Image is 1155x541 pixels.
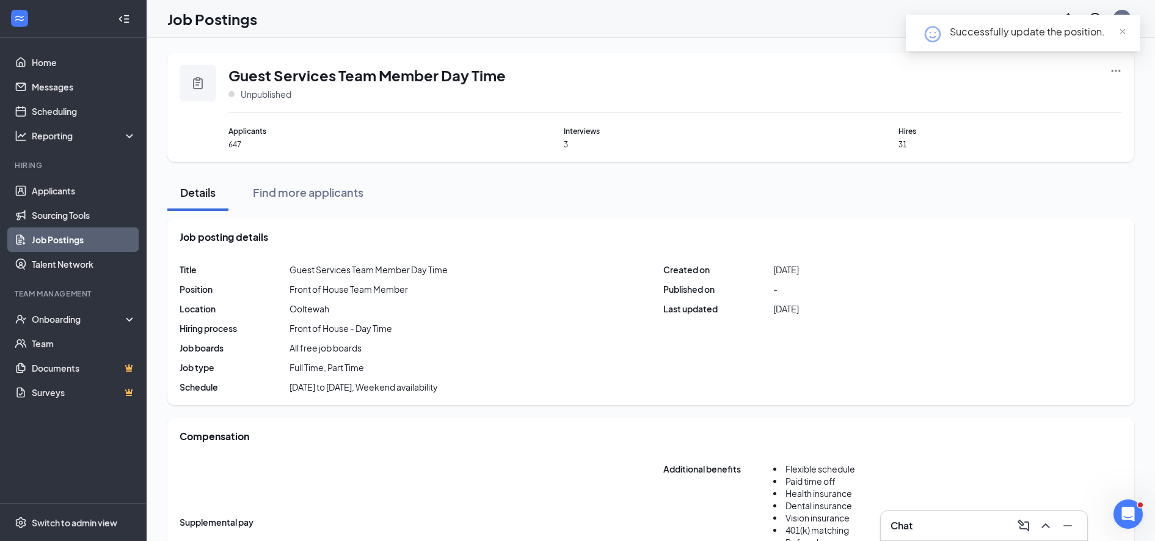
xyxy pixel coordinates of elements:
[15,289,134,299] div: Team Management
[241,88,291,100] span: Unpublished
[32,227,136,252] a: Job Postings
[290,381,438,393] span: [DATE] to [DATE], Weekend availability
[1038,518,1053,533] svg: ChevronUp
[15,517,27,529] svg: Settings
[180,303,290,315] span: Location
[663,303,773,315] span: Last updated
[253,185,363,200] div: Find more applicants
[773,303,799,315] span: [DATE]
[1110,65,1122,77] svg: Ellipses
[785,488,852,499] span: Health insurance
[32,517,117,529] div: Switch to admin view
[32,75,136,99] a: Messages
[923,24,942,44] svg: HappyFace
[1016,518,1031,533] svg: ComposeMessage
[773,283,778,295] span: -
[180,322,290,334] span: Hiring process
[32,203,136,227] a: Sourcing Tools
[663,283,773,295] span: Published on
[1088,12,1102,26] svg: QuestionInfo
[950,24,1126,39] div: Successfully update the position.
[180,430,249,443] span: Compensation
[290,342,362,354] span: All free job boards
[15,160,134,171] div: Hiring
[773,263,799,276] span: [DATE]
[32,252,136,276] a: Talent Network
[15,313,27,325] svg: UserCheck
[13,12,26,24] svg: WorkstreamLogo
[785,524,849,535] span: 401(k) matching
[191,76,205,90] svg: Clipboard
[32,313,126,325] div: Onboarding
[228,139,452,150] span: 647
[32,130,137,142] div: Reporting
[785,500,852,511] span: Dental insurance
[891,519,913,532] h3: Chat
[32,356,136,380] a: DocumentsCrown
[898,139,1122,150] span: 31
[180,342,290,354] span: Job boards
[118,13,130,25] svg: Collapse
[290,361,364,374] span: Full Time, Part Time
[32,99,136,123] a: Scheduling
[1061,12,1076,26] svg: Notifications
[1014,516,1033,535] button: ComposeMessage
[290,283,408,295] div: Front of House Team Member
[1036,516,1055,535] button: ChevronUp
[564,139,787,150] span: 3
[180,230,268,244] span: Job posting details
[180,283,290,295] span: Position
[898,125,1122,137] span: Hires
[167,9,257,29] h1: Job Postings
[228,125,452,137] span: Applicants
[180,263,290,276] span: Title
[32,380,136,405] a: SurveysCrown
[228,65,506,86] span: Guest Services Team Member Day Time
[290,263,448,276] span: Guest Services Team Member Day Time
[1117,13,1128,24] div: CB
[785,463,855,474] span: Flexible schedule
[180,185,216,200] div: Details
[663,263,773,276] span: Created on
[1118,28,1127,36] span: close
[180,516,290,528] span: Supplemental pay
[32,331,136,356] a: Team
[32,50,136,75] a: Home
[32,178,136,203] a: Applicants
[290,322,392,334] div: Front of House - Day Time
[564,125,787,137] span: Interviews
[1060,518,1075,533] svg: Minimize
[180,381,290,393] span: Schedule
[785,476,836,487] span: Paid time off
[1113,499,1143,529] iframe: Intercom live chat
[15,130,27,142] svg: Analysis
[290,303,329,315] span: Ooltewah
[180,361,290,374] span: Job type
[785,512,850,523] span: Vision insurance
[1058,516,1077,535] button: Minimize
